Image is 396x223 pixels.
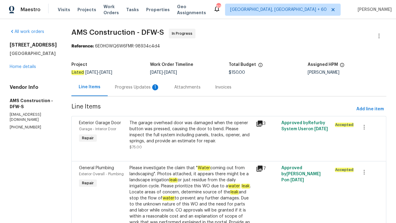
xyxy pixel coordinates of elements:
span: Repair [80,180,96,186]
p: [EMAIL_ADDRESS][DOMAIN_NAME] [10,112,57,122]
span: Tasks [126,8,139,12]
h5: Work Order Timeline [150,63,193,67]
p: [PHONE_NUMBER] [10,125,57,130]
span: Approved by Refurby System User on [281,121,328,131]
em: Listed [71,70,84,75]
span: [DATE] [314,127,328,131]
span: Exterior Garage Door [79,121,121,125]
a: All work orders [10,30,44,34]
div: Invoices [215,84,231,90]
button: Add line item [354,104,386,115]
span: - [85,70,112,75]
span: Visits [58,7,70,13]
em: leak [230,190,239,195]
span: Garage - Interior Door [79,127,116,131]
h5: Assigned HPM [308,63,338,67]
span: Projects [77,7,96,13]
em: water [228,184,240,189]
div: 7 [256,165,278,172]
b: Reference: [71,44,94,48]
span: Repair [80,135,96,141]
a: Home details [10,65,36,69]
div: The garage overhead door was damaged when the opener button was pressed, causing the door to bend... [129,120,252,144]
div: 1 [152,84,158,90]
h5: [GEOGRAPHIC_DATA] [10,50,57,57]
span: [DATE] [100,70,112,75]
span: [DATE] [290,178,304,182]
h5: Project [71,63,87,67]
span: The total cost of line items that have been proposed by Opendoor. This sum includes line items th... [258,63,263,70]
span: [GEOGRAPHIC_DATA], [GEOGRAPHIC_DATA] + 60 [230,7,327,13]
span: [DATE] [150,70,163,75]
div: Attachments [174,84,201,90]
div: Line Items [79,84,100,90]
em: water [162,196,175,201]
span: Exterior Overall - Plumbing [79,172,124,176]
h5: Total Budget [229,63,256,67]
h5: AMS Construction - DFW-S [10,98,57,110]
div: Progress Updates [115,84,160,90]
span: Add line item [356,105,384,113]
span: - [150,70,177,75]
span: The hpm assigned to this work order. [340,63,345,70]
h2: [STREET_ADDRESS] [10,42,57,48]
span: General Plumbing [79,166,114,170]
span: Geo Assignments [177,4,206,16]
span: Work Orders [103,4,119,16]
span: In Progress [172,31,195,37]
em: leak [241,184,250,189]
div: 6E0HGWQ6W6FMR-98934c4d4 [71,43,386,49]
span: Line Items [71,104,354,115]
div: 837 [216,4,221,10]
span: Properties [146,7,170,13]
span: Maestro [21,7,41,13]
h4: Vendor Info [10,84,57,90]
em: Water [198,166,210,170]
span: [PERSON_NAME] [355,7,392,13]
span: $150.00 [229,70,245,75]
span: [DATE] [85,70,98,75]
span: AMS Construction - DFW-S [71,29,164,36]
span: Approved by [PERSON_NAME] P on [281,166,321,182]
em: leak [169,178,178,183]
div: [PERSON_NAME] [308,70,386,75]
span: [DATE] [164,70,177,75]
em: Accepted [335,168,354,172]
span: $75.00 [129,145,142,149]
em: Accepted [335,123,354,127]
div: 3 [256,120,278,127]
